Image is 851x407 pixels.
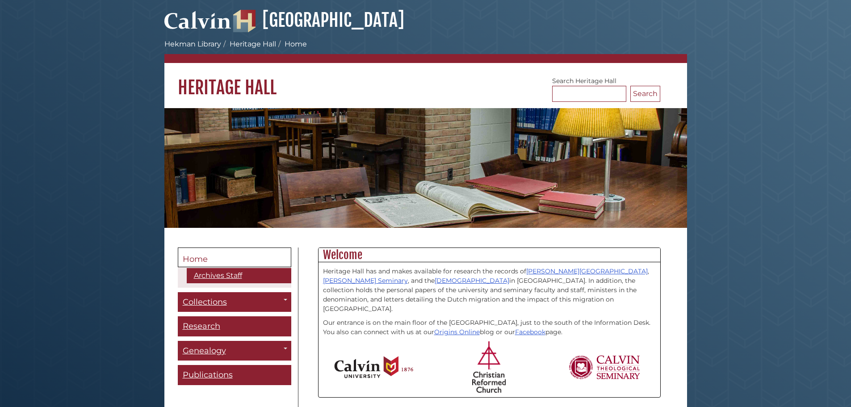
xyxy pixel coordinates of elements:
[515,328,545,336] a: Facebook
[178,316,291,336] a: Research
[183,321,220,331] span: Research
[435,277,509,285] a: [DEMOGRAPHIC_DATA]
[183,346,226,356] span: Genealogy
[526,267,648,275] a: [PERSON_NAME][GEOGRAPHIC_DATA]
[472,341,506,393] img: Christian Reformed Church
[164,40,221,48] a: Hekman Library
[323,277,408,285] a: [PERSON_NAME] Seminary
[334,356,413,378] img: Calvin University
[434,328,480,336] a: Origins Online
[178,292,291,312] a: Collections
[323,267,656,314] p: Heritage Hall has and makes available for research the records of , , and the in [GEOGRAPHIC_DATA...
[183,297,227,307] span: Collections
[187,268,291,283] a: Archives Staff
[178,248,291,267] a: Home
[178,341,291,361] a: Genealogy
[164,63,687,99] h1: Heritage Hall
[183,370,233,380] span: Publications
[568,355,641,379] img: Calvin Theological Seminary
[233,10,256,32] img: Hekman Library Logo
[233,9,404,31] a: [GEOGRAPHIC_DATA]
[183,254,208,264] span: Home
[164,39,687,63] nav: breadcrumb
[178,365,291,385] a: Publications
[276,39,307,50] li: Home
[630,86,660,102] button: Search
[164,7,231,32] img: Calvin
[230,40,276,48] a: Heritage Hall
[319,248,660,262] h2: Welcome
[323,318,656,337] p: Our entrance is on the main floor of the [GEOGRAPHIC_DATA], just to the south of the Information ...
[164,21,231,29] a: Calvin University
